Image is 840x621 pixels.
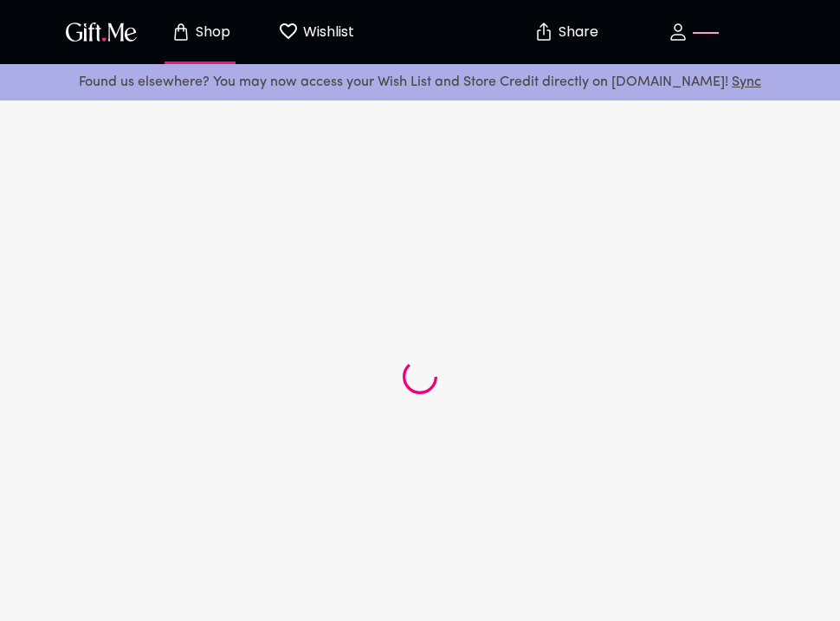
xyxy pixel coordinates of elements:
[62,19,140,44] img: GiftMe Logo
[535,2,596,62] button: Share
[533,22,554,42] img: secure
[152,4,248,60] button: Store page
[14,71,826,94] p: Found us elsewhere? You may now access your Wish List and Store Credit directly on [DOMAIN_NAME]!
[61,22,142,42] button: GiftMe Logo
[732,75,761,89] a: Sync
[191,25,230,40] p: Shop
[554,25,598,40] p: Share
[299,21,354,43] p: Wishlist
[268,4,364,60] button: Wishlist page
